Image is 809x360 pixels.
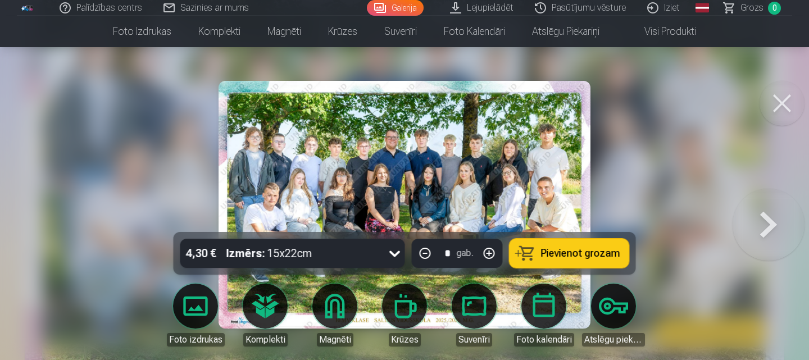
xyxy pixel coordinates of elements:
div: Suvenīri [456,333,492,347]
a: Visi produkti [613,16,710,47]
div: gab. [457,247,474,260]
span: Pievienot grozam [541,248,620,258]
a: Suvenīri [371,16,430,47]
a: Suvenīri [443,284,506,347]
img: /fa1 [21,4,34,11]
a: Komplekti [185,16,254,47]
strong: Izmērs : [226,245,265,261]
a: Foto izdrukas [164,284,227,347]
div: 15x22cm [226,239,312,268]
a: Foto kalendāri [512,284,575,347]
div: 4,30 € [180,239,222,268]
a: Atslēgu piekariņi [519,16,613,47]
a: Atslēgu piekariņi [582,284,645,347]
div: Foto kalendāri [514,333,574,347]
span: 0 [768,2,781,15]
span: Grozs [740,1,763,15]
div: Atslēgu piekariņi [582,333,645,347]
div: Komplekti [243,333,288,347]
button: Pievienot grozam [510,239,629,268]
a: Krūzes [373,284,436,347]
a: Krūzes [315,16,371,47]
a: Magnēti [254,16,315,47]
a: Magnēti [303,284,366,347]
div: Magnēti [317,333,353,347]
a: Komplekti [234,284,297,347]
a: Foto kalendāri [430,16,519,47]
div: Krūzes [389,333,421,347]
a: Foto izdrukas [99,16,185,47]
div: Foto izdrukas [167,333,225,347]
